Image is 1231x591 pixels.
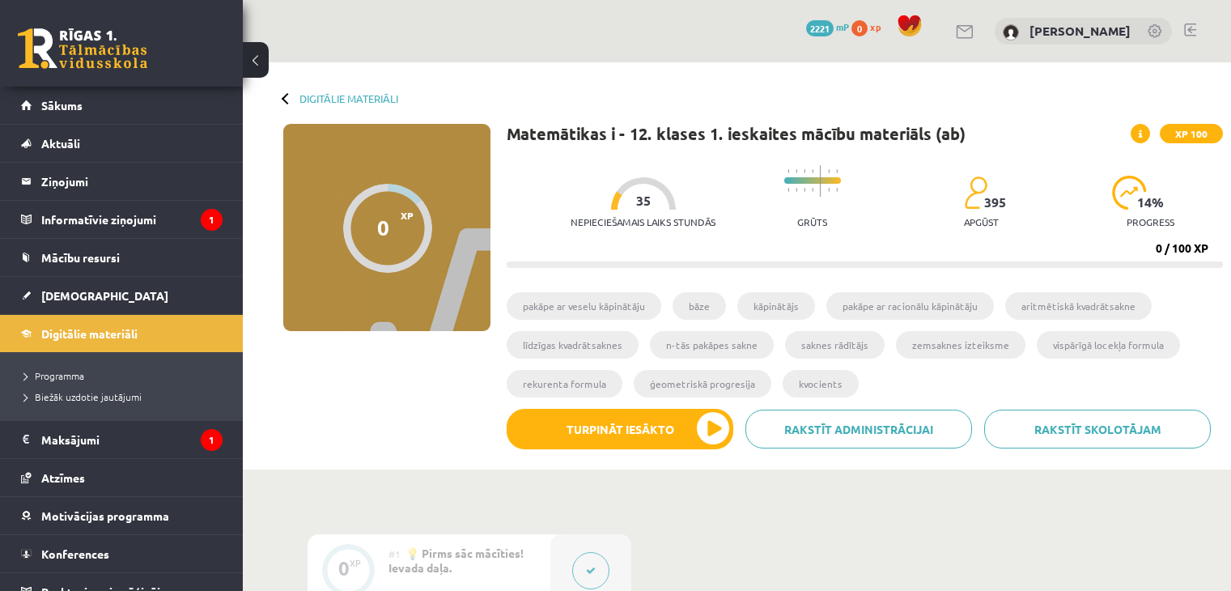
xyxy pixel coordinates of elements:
[851,20,868,36] span: 0
[41,288,168,303] span: [DEMOGRAPHIC_DATA]
[812,169,813,173] img: icon-short-line-57e1e144782c952c97e751825c79c345078a6d821885a25fce030b3d8c18986b.svg
[24,390,142,403] span: Biežāk uzdotie jautājumi
[806,20,834,36] span: 2221
[634,370,771,398] li: ģeometriskā progresija
[299,92,398,104] a: Digitālie materiāli
[796,169,797,173] img: icon-short-line-57e1e144782c952c97e751825c79c345078a6d821885a25fce030b3d8c18986b.svg
[507,331,639,359] li: līdzīgas kvadrātsaknes
[984,410,1211,449] a: Rakstīt skolotājam
[650,331,774,359] li: n-tās pakāpes sakne
[797,216,827,227] p: Grūts
[787,188,789,192] img: icon-short-line-57e1e144782c952c97e751825c79c345078a6d821885a25fce030b3d8c18986b.svg
[804,188,805,192] img: icon-short-line-57e1e144782c952c97e751825c79c345078a6d821885a25fce030b3d8c18986b.svg
[41,470,85,485] span: Atzīmes
[796,188,797,192] img: icon-short-line-57e1e144782c952c97e751825c79c345078a6d821885a25fce030b3d8c18986b.svg
[507,124,966,143] h1: Matemātikas i - 12. klases 1. ieskaites mācību materiāls (ab)
[964,176,987,210] img: students-c634bb4e5e11cddfef0936a35e636f08e4e9abd3cc4e673bd6f9a4125e45ecb1.svg
[870,20,881,33] span: xp
[21,125,223,162] a: Aktuāli
[21,459,223,496] a: Atzīmes
[806,20,849,33] a: 2221 mP
[41,201,223,238] legend: Informatīvie ziņojumi
[41,163,223,200] legend: Ziņojumi
[828,188,830,192] img: icon-short-line-57e1e144782c952c97e751825c79c345078a6d821885a25fce030b3d8c18986b.svg
[41,250,120,265] span: Mācību resursi
[350,559,361,568] div: XP
[41,326,138,341] span: Digitālie materiāli
[507,370,622,398] li: rekurenta formula
[836,20,849,33] span: mP
[41,546,109,561] span: Konferences
[24,389,227,404] a: Biežāk uzdotie jautājumi
[21,497,223,534] a: Motivācijas programma
[21,239,223,276] a: Mācību resursi
[984,195,1006,210] span: 395
[21,163,223,200] a: Ziņojumi
[836,169,838,173] img: icon-short-line-57e1e144782c952c97e751825c79c345078a6d821885a25fce030b3d8c18986b.svg
[377,215,389,240] div: 0
[1112,176,1147,210] img: icon-progress-161ccf0a02000e728c5f80fcf4c31c7af3da0e1684b2b1d7c360e028c24a22f1.svg
[826,292,994,320] li: pakāpe ar racionālu kāpinātāju
[673,292,726,320] li: bāze
[41,136,80,151] span: Aktuāli
[21,201,223,238] a: Informatīvie ziņojumi1
[1029,23,1131,39] a: [PERSON_NAME]
[571,216,715,227] p: Nepieciešamais laiks stundās
[836,188,838,192] img: icon-short-line-57e1e144782c952c97e751825c79c345078a6d821885a25fce030b3d8c18986b.svg
[21,277,223,314] a: [DEMOGRAPHIC_DATA]
[812,188,813,192] img: icon-short-line-57e1e144782c952c97e751825c79c345078a6d821885a25fce030b3d8c18986b.svg
[787,169,789,173] img: icon-short-line-57e1e144782c952c97e751825c79c345078a6d821885a25fce030b3d8c18986b.svg
[24,369,84,382] span: Programma
[388,546,524,575] span: 💡 Pirms sāc mācīties! Ievada daļa.
[21,315,223,352] a: Digitālie materiāli
[201,209,223,231] i: 1
[964,216,999,227] p: apgūst
[1037,331,1180,359] li: vispārīgā locekļa formula
[851,20,889,33] a: 0 xp
[636,193,651,208] span: 35
[1127,216,1174,227] p: progress
[388,547,401,560] span: #1
[737,292,815,320] li: kāpinātājs
[1003,24,1019,40] img: Kate Uļjanova
[41,508,169,523] span: Motivācijas programma
[1160,124,1223,143] span: XP 100
[41,98,83,113] span: Sākums
[1137,195,1165,210] span: 14 %
[201,429,223,451] i: 1
[401,210,414,221] span: XP
[507,292,661,320] li: pakāpe ar veselu kāpinātāju
[804,169,805,173] img: icon-short-line-57e1e144782c952c97e751825c79c345078a6d821885a25fce030b3d8c18986b.svg
[21,421,223,458] a: Maksājumi1
[338,561,350,576] div: 0
[507,409,733,449] button: Turpināt iesākto
[41,421,223,458] legend: Maksājumi
[24,368,227,383] a: Programma
[1005,292,1152,320] li: aritmētiskā kvadrātsakne
[18,28,147,69] a: Rīgas 1. Tālmācības vidusskola
[896,331,1025,359] li: zemsaknes izteiksme
[828,169,830,173] img: icon-short-line-57e1e144782c952c97e751825c79c345078a6d821885a25fce030b3d8c18986b.svg
[783,370,859,398] li: kvocients
[745,410,972,449] a: Rakstīt administrācijai
[785,331,885,359] li: saknes rādītājs
[820,165,821,197] img: icon-long-line-d9ea69661e0d244f92f715978eff75569469978d946b2353a9bb055b3ed8787d.svg
[21,87,223,124] a: Sākums
[21,535,223,572] a: Konferences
